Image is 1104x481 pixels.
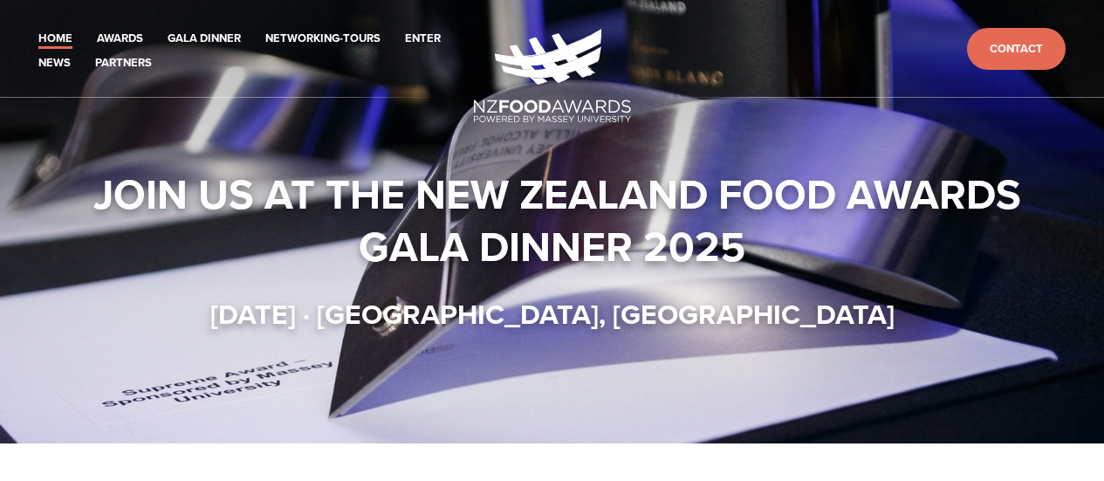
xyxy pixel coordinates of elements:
[38,29,72,49] a: Home
[210,293,895,334] strong: [DATE] · [GEOGRAPHIC_DATA], [GEOGRAPHIC_DATA]
[97,29,143,49] a: Awards
[967,28,1066,71] a: Contact
[405,29,441,49] a: Enter
[168,29,241,49] a: Gala Dinner
[95,53,152,73] a: Partners
[38,53,71,73] a: News
[93,163,1032,277] strong: Join us at the New Zealand Food Awards Gala Dinner 2025
[265,29,381,49] a: Networking-Tours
